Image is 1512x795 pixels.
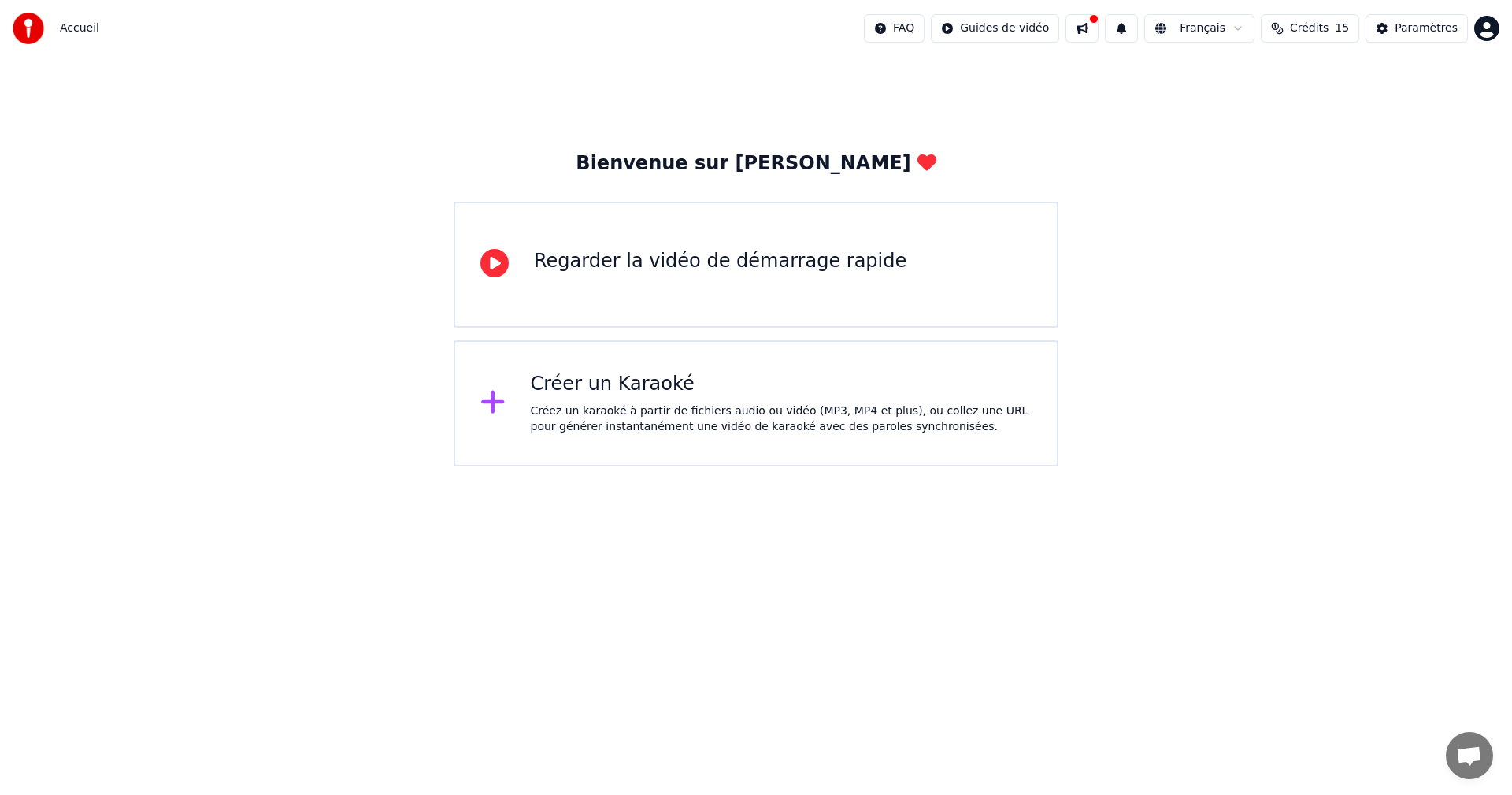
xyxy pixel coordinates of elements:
[13,13,44,44] img: youka
[931,14,1059,43] button: Guides de vidéo
[1290,20,1329,36] span: Crédits
[531,403,1032,435] div: Créez un karaoké à partir de fichiers audio ou vidéo (MP3, MP4 et plus), ou collez une URL pour g...
[1366,14,1468,43] button: Paramètres
[864,14,925,43] button: FAQ
[60,20,99,36] nav: breadcrumb
[60,20,99,36] span: Accueil
[1395,20,1458,36] div: Paramètres
[1446,732,1493,779] a: Ouvrir le chat
[1261,14,1359,43] button: Crédits15
[534,249,906,274] div: Regarder la vidéo de démarrage rapide
[531,372,1032,397] div: Créer un Karaoké
[576,151,936,176] div: Bienvenue sur [PERSON_NAME]
[1335,20,1349,36] span: 15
